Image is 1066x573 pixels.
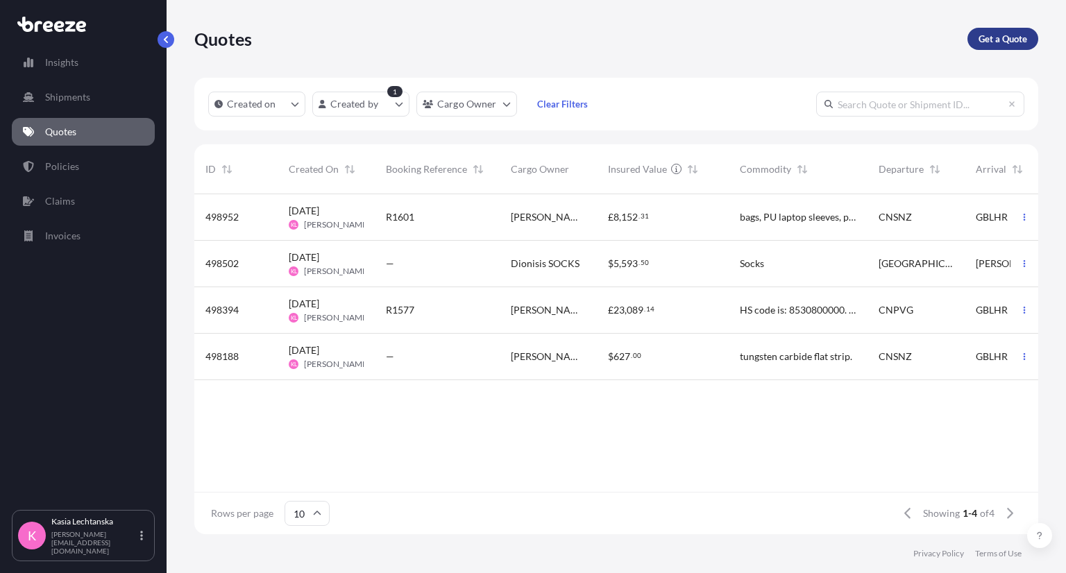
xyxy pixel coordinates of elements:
[638,260,640,265] span: .
[614,352,630,361] span: 627
[45,194,75,208] p: Claims
[608,352,614,361] span: $
[979,32,1027,46] p: Get a Quote
[1009,161,1026,178] button: Sort
[511,210,586,224] span: [PERSON_NAME] - PU
[291,357,297,371] span: KL
[208,92,305,117] button: createdOn Filter options
[289,250,319,264] span: [DATE]
[614,259,619,268] span: 5
[12,187,155,215] a: Claims
[619,259,621,268] span: ,
[633,353,641,358] span: 00
[816,92,1024,117] input: Search Quote or Shipment ID...
[386,162,467,176] span: Booking Reference
[608,259,614,268] span: $
[12,153,155,180] a: Policies
[386,350,394,364] span: —
[289,297,319,311] span: [DATE]
[646,307,654,311] span: 14
[341,161,358,178] button: Sort
[304,359,370,370] span: [PERSON_NAME]
[304,312,370,323] span: [PERSON_NAME]
[879,350,912,364] span: CNSNZ
[291,311,297,325] span: KL
[976,210,1008,224] span: GBLHR
[740,303,856,317] span: HS code is: 8530800000. As it is highways traffic signage.
[289,162,339,176] span: Created On
[211,506,273,520] span: Rows per page
[28,529,36,542] span: K
[684,161,701,178] button: Sort
[387,86,403,97] div: 1
[51,516,137,527] p: Kasia Lechtanska
[304,266,370,277] span: [PERSON_NAME]
[740,350,852,364] span: tungsten carbide flat strip.
[641,260,649,265] span: 50
[608,162,667,176] span: Insured Value
[927,161,943,178] button: Sort
[913,548,964,559] a: Privacy Policy
[291,264,297,278] span: KL
[45,160,79,173] p: Policies
[967,28,1038,50] a: Get a Quote
[879,257,954,271] span: [GEOGRAPHIC_DATA]
[45,125,76,139] p: Quotes
[205,162,216,176] span: ID
[638,214,640,219] span: .
[511,303,586,317] span: [PERSON_NAME]
[976,303,1008,317] span: GBLHR
[289,204,319,218] span: [DATE]
[976,162,1006,176] span: Arrival
[194,28,252,50] p: Quotes
[975,548,1022,559] a: Terms of Use
[980,506,995,520] span: of 4
[386,210,414,224] span: R1601
[511,350,586,364] span: [PERSON_NAME]
[614,305,625,315] span: 23
[963,506,977,520] span: 1-4
[614,212,619,222] span: 8
[386,257,394,271] span: —
[205,257,239,271] span: 498502
[12,49,155,76] a: Insights
[219,161,235,178] button: Sort
[976,350,1008,364] span: GBLHR
[879,210,912,224] span: CNSNZ
[879,303,913,317] span: CNPVG
[631,353,632,358] span: .
[51,530,137,555] p: [PERSON_NAME][EMAIL_ADDRESS][DOMAIN_NAME]
[289,343,319,357] span: [DATE]
[619,212,621,222] span: ,
[437,97,497,111] p: Cargo Owner
[621,212,638,222] span: 152
[386,303,414,317] span: R1577
[627,305,643,315] span: 089
[205,210,239,224] span: 498952
[45,229,81,243] p: Invoices
[923,506,960,520] span: Showing
[312,92,409,117] button: createdBy Filter options
[45,90,90,104] p: Shipments
[291,218,297,232] span: KL
[537,97,588,111] p: Clear Filters
[740,210,856,224] span: bags, PU laptop sleeves, phone vcovers
[205,303,239,317] span: 498394
[470,161,487,178] button: Sort
[330,97,379,111] p: Created by
[879,162,924,176] span: Departure
[740,257,764,271] span: Socks
[12,83,155,111] a: Shipments
[608,305,614,315] span: £
[644,307,645,311] span: .
[608,212,614,222] span: £
[511,162,569,176] span: Cargo Owner
[794,161,811,178] button: Sort
[625,305,627,315] span: ,
[740,162,791,176] span: Commodity
[641,214,649,219] span: 31
[976,257,1037,271] span: [PERSON_NAME]
[12,222,155,250] a: Invoices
